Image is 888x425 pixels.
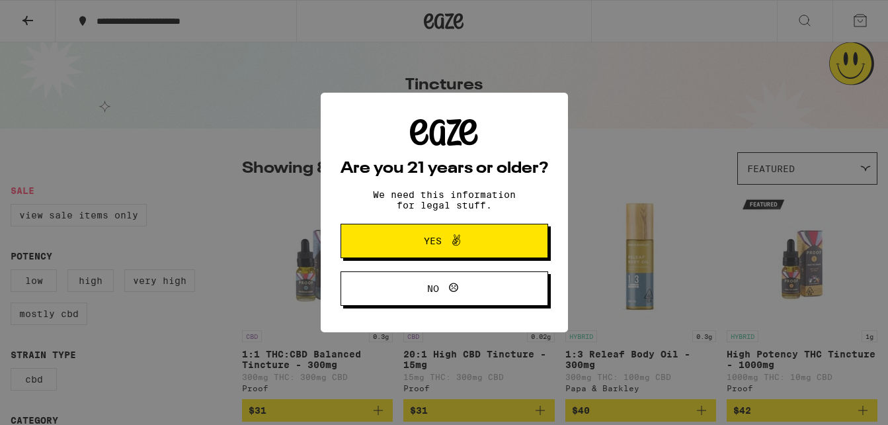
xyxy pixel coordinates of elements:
button: Yes [341,224,548,258]
p: We need this information for legal stuff. [362,189,527,211]
span: Yes [424,236,442,246]
h2: Are you 21 years or older? [341,161,548,177]
button: No [341,271,548,306]
span: No [427,284,439,293]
